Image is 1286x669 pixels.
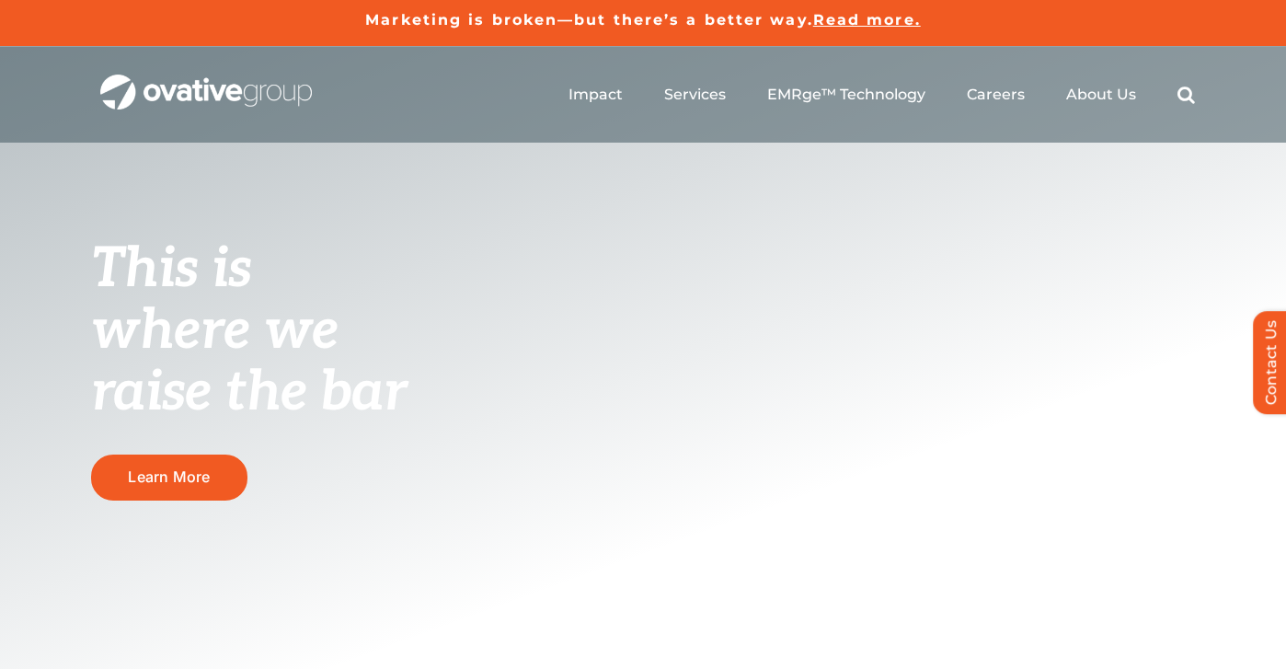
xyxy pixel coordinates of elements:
span: Learn More [128,468,210,486]
a: Read more. [813,11,921,29]
span: This is [91,236,251,303]
a: About Us [1066,86,1136,104]
a: EMRge™ Technology [767,86,925,104]
a: Learn More [91,455,247,500]
nav: Menu [568,65,1195,124]
a: Search [1177,86,1195,104]
a: Impact [568,86,623,104]
a: Services [664,86,726,104]
a: Marketing is broken—but there’s a better way. [365,11,813,29]
span: where we raise the bar [91,298,407,426]
a: Careers [967,86,1025,104]
a: OG_Full_horizontal_WHT [100,73,312,90]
